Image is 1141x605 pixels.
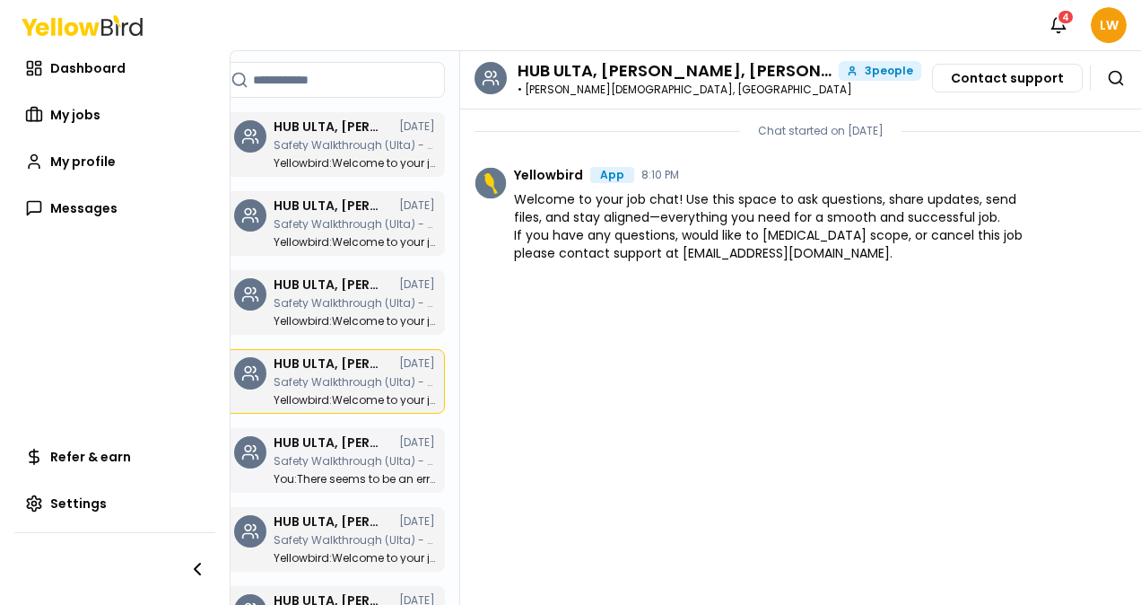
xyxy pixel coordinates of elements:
p: Welcome to your job chat! Use this space to ask questions, share updates, send files, and stay al... [274,158,435,169]
span: 3 people [865,66,913,76]
p: There seems to be an error in the system. I'm only supposed to visit this store next week(9/1), n... [274,474,435,485]
time: [DATE] [399,121,435,132]
span: Yellowbird [514,169,583,181]
p: Chat started on [DATE] [758,124,884,138]
p: Safety Walkthrough (Ulta) - 253 - Wesley Chapel, The Grove at Wesley Chapel (3 of 4 jobs) Bundle 27 [274,377,435,388]
p: Safety Walkthrough (Ulta) - 437 - Brandon, Regency Square (2 of 4 jobs) Bundle 27 [274,298,435,309]
time: [DATE] [399,358,435,369]
a: Messages [14,190,215,226]
span: My jobs [50,106,100,124]
p: Welcome to your job chat! Use this space to ask questions, share updates, send files, and stay al... [274,316,435,327]
span: My profile [50,153,116,171]
h3: HUB ULTA, Lara Ward, Bayyinah Francies [518,63,832,79]
a: My profile [14,144,215,180]
span: Welcome to your job chat! Use this space to ask questions, share updates, send files, and stay al... [514,190,1032,262]
h3: HUB ULTA, Lara Ward, Bayyinah Francies [274,515,381,528]
p: Welcome to your job chat! Use this space to ask questions, share updates, send files, and stay al... [274,237,435,248]
span: Settings [50,495,107,513]
span: Messages [50,199,118,217]
time: [DATE] [399,279,435,290]
a: Dashboard [14,50,215,86]
h3: HUB ULTA, Lara Ward, Bayyinah Francies [274,120,381,133]
a: HUB ULTA, [PERSON_NAME], [PERSON_NAME][DATE]Safety Walkthrough (Ulta) - 215 - [GEOGRAPHIC_DATA], ... [223,428,445,493]
a: Settings [14,486,215,522]
p: Welcome to your job chat! Use this space to ask questions, share updates, send files, and stay al... [274,395,435,406]
a: Refer & earn [14,439,215,475]
a: My jobs [14,97,215,133]
span: Dashboard [50,59,126,77]
time: [DATE] [399,516,435,527]
p: Safety Walkthrough (Ulta) - 153 - Tampa, The Plaza at Citrus Park (4 of 4 jobs) Bundle 27 [274,219,435,230]
a: HUB ULTA, [PERSON_NAME], [PERSON_NAME][DATE]Safety Walkthrough (Ulta) - 153 - [GEOGRAPHIC_DATA], ... [223,191,445,256]
h3: HUB ULTA, Lara Ward, Bayyinah Francies [274,278,381,291]
p: Safety Walkthrough (Ulta) - 763 - Lakeland, Lakeland Park Center (1 of 4 jobs) Bundle 27 [274,140,435,151]
div: App [590,167,634,183]
time: [DATE] [399,437,435,448]
h3: HUB ULTA, Lara Ward, Bayyinah Francies [274,199,381,212]
p: • [PERSON_NAME][DEMOGRAPHIC_DATA], [GEOGRAPHIC_DATA] [518,84,921,95]
button: Contact support [932,64,1083,92]
a: HUB ULTA, [PERSON_NAME], [PERSON_NAME][DATE]Safety Walkthrough (Ulta) - 335 - [GEOGRAPHIC_DATA], ... [223,507,445,572]
h3: HUB ULTA, Lara Ward, Bayyinah Francies [274,357,381,370]
span: Refer & earn [50,448,131,466]
a: HUB ULTA, [PERSON_NAME], [PERSON_NAME][DATE]Safety Walkthrough (Ulta) - 253 - [PERSON_NAME][GEOGR... [223,349,445,414]
p: Safety Walkthrough (Ulta) - 215 - Winter Park, Winter Park Village (4 of 5 jobs) Bundle 28 [274,456,435,467]
a: HUB ULTA, [PERSON_NAME], [PERSON_NAME][DATE]Safety Walkthrough (Ulta) - 437 - [PERSON_NAME], [GEO... [223,270,445,335]
h3: HUB ULTA, Lara Ward, Bayyinah Francies [274,436,381,449]
p: Welcome to your job chat! Use this space to ask questions, share updates, send files, and stay al... [274,553,435,564]
span: LW [1091,7,1127,43]
time: 8:10 PM [641,170,679,180]
button: 4 [1041,7,1076,43]
time: [DATE] [399,200,435,211]
a: HUB ULTA, [PERSON_NAME], [PERSON_NAME][DATE]Safety Walkthrough (Ulta) - 763 - [GEOGRAPHIC_DATA], ... [223,112,445,177]
p: Safety Walkthrough (Ulta) - 335 - Kissimmee, Loop West (2 of 5 jobs) Bundle 28 [274,535,435,546]
div: 4 [1057,9,1075,25]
